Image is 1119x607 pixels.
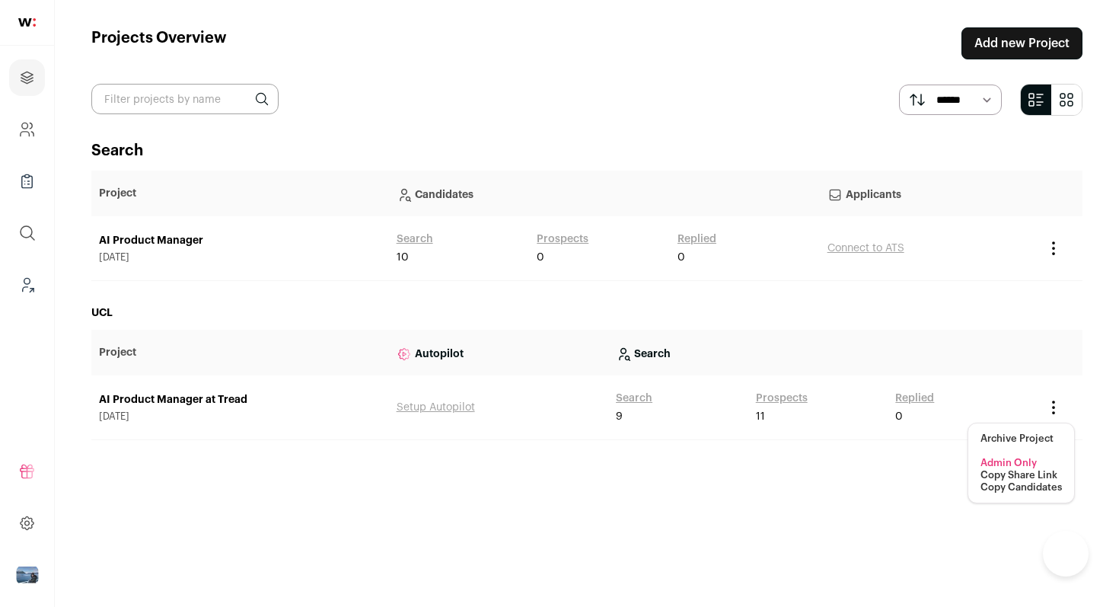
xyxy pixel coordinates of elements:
[15,563,40,587] img: 17109629-medium_jpg
[15,563,40,587] button: Open dropdown
[397,178,812,209] p: Candidates
[9,267,45,303] a: Leads (Backoffice)
[91,84,279,114] input: Filter projects by name
[18,18,36,27] img: wellfound-shorthand-0d5821cbd27db2630d0214b213865d53afaa358527fdda9d0ea32b1df1b89c2c.svg
[756,391,808,406] a: Prospects
[616,337,1029,368] p: Search
[980,445,1062,469] li: Admin Only
[827,243,904,254] a: Connect to ATS
[91,140,1082,161] h2: Search
[616,391,652,406] a: Search
[895,409,903,424] span: 0
[616,409,623,424] span: 9
[827,178,1029,209] p: Applicants
[980,481,1062,494] button: Copy Candidates
[980,433,1054,445] button: Archive Project
[99,411,381,423] span: [DATE]
[91,27,227,59] h1: Projects Overview
[99,251,381,264] span: [DATE]
[397,402,475,413] a: Setup Autopilot
[895,391,934,406] a: Replied
[91,305,1082,321] h2: UCL
[397,337,601,368] p: Autopilot
[99,233,381,248] a: AI Product Manager
[677,250,685,265] span: 0
[1043,531,1089,577] iframe: Help Scout Beacon - Open
[9,163,45,200] a: Company Lists
[537,250,544,265] span: 0
[99,392,381,407] a: AI Product Manager at Tread
[961,27,1082,59] a: Add new Project
[1044,398,1063,417] button: Project Actions
[980,469,1057,481] button: Copy Share Link
[397,250,409,265] span: 10
[677,232,716,247] a: Replied
[397,232,433,247] a: Search
[537,232,588,247] a: Prospects
[9,59,45,96] a: Projects
[99,345,381,360] p: Project
[756,409,765,424] span: 11
[99,186,381,201] p: Project
[1044,239,1063,257] button: Project Actions
[9,111,45,148] a: Company and ATS Settings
